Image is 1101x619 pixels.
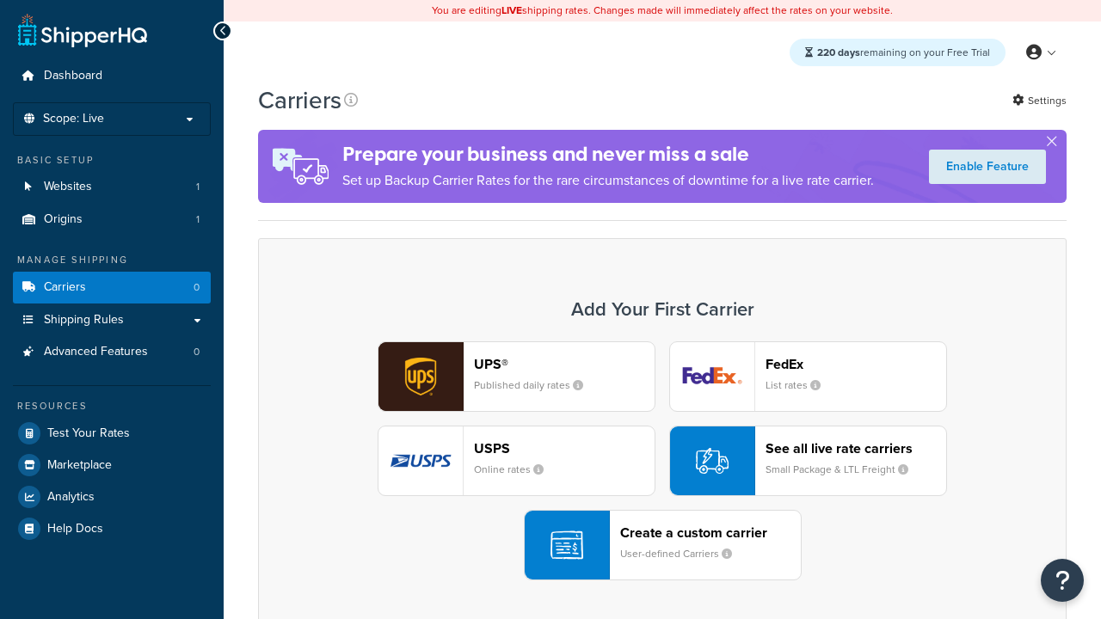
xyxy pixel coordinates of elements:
small: Small Package & LTL Freight [766,462,922,477]
h4: Prepare your business and never miss a sale [342,140,874,169]
header: See all live rate carriers [766,440,946,457]
a: Help Docs [13,513,211,544]
small: List rates [766,377,834,393]
small: Online rates [474,462,557,477]
h1: Carriers [258,83,341,117]
div: Manage Shipping [13,253,211,267]
span: 0 [194,345,200,359]
button: fedEx logoFedExList rates [669,341,947,412]
a: Dashboard [13,60,211,92]
h3: Add Your First Carrier [276,299,1049,320]
img: icon-carrier-custom-c93b8a24.svg [550,529,583,561]
img: ad-rules-rateshop-fe6ec290ccb7230408bd80ed9643f0289d75e0ffd9eb532fc0e269fcd187b520.png [258,130,342,203]
span: Dashboard [44,69,102,83]
span: Scope: Live [43,112,104,126]
span: 0 [194,280,200,295]
div: remaining on your Free Trial [790,39,1006,66]
div: Basic Setup [13,153,211,168]
span: Test Your Rates [47,426,130,441]
img: fedEx logo [670,342,754,411]
img: icon-carrier-liverate-becf4550.svg [696,444,729,477]
li: Websites [13,171,211,203]
a: Advanced Features 0 [13,336,211,368]
a: Enable Feature [929,150,1046,184]
img: usps logo [378,426,463,495]
button: ups logoUPS®Published daily rates [378,341,655,412]
div: Resources [13,399,211,414]
a: ShipperHQ Home [18,13,147,47]
span: Help Docs [47,522,103,536]
header: USPS [474,440,655,457]
a: Analytics [13,481,211,512]
strong: 220 days [817,45,860,60]
li: Carriers [13,272,211,303]
span: Shipping Rules [44,313,124,328]
span: Analytics [47,490,95,505]
button: See all live rate carriersSmall Package & LTL Freight [669,426,947,496]
button: Create a custom carrierUser-defined Carriers [524,510,802,580]
a: Websites 1 [13,171,211,203]
header: FedEx [766,356,946,372]
p: Set up Backup Carrier Rates for the rare circumstances of downtime for a live rate carrier. [342,169,874,193]
span: Origins [44,212,83,227]
button: Open Resource Center [1041,559,1084,602]
span: 1 [196,212,200,227]
header: Create a custom carrier [620,524,801,541]
span: Marketplace [47,458,112,473]
a: Marketplace [13,450,211,481]
a: Test Your Rates [13,418,211,449]
li: Advanced Features [13,336,211,368]
span: 1 [196,180,200,194]
a: Carriers 0 [13,272,211,303]
a: Shipping Rules [13,304,211,336]
b: LIVE [501,3,522,18]
a: Settings [1012,89,1067,113]
header: UPS® [474,356,655,372]
small: User-defined Carriers [620,546,746,561]
img: ups logo [378,342,463,411]
span: Carriers [44,280,86,295]
a: Origins 1 [13,204,211,236]
small: Published daily rates [474,377,597,393]
span: Advanced Features [44,345,148,359]
li: Origins [13,204,211,236]
button: usps logoUSPSOnline rates [378,426,655,496]
span: Websites [44,180,92,194]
